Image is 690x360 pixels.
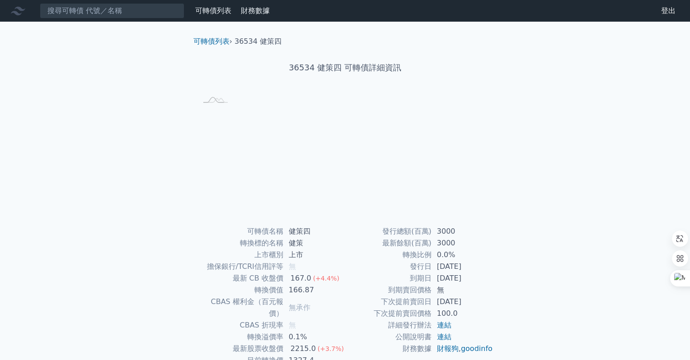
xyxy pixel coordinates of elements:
span: 無 [289,321,296,329]
td: 轉換比例 [345,249,432,261]
td: 3000 [432,226,493,237]
span: 無 [289,262,296,271]
td: 最新餘額(百萬) [345,237,432,249]
div: 167.0 [289,272,313,284]
td: 上市 [283,249,345,261]
td: CBAS 權利金（百元報價） [197,296,283,319]
td: 到期日 [345,272,432,284]
td: 轉換標的名稱 [197,237,283,249]
span: (+3.7%) [318,345,344,352]
td: 可轉債名稱 [197,226,283,237]
a: 連結 [437,321,451,329]
td: [DATE] [432,272,493,284]
td: 最新 CB 收盤價 [197,272,283,284]
td: 3000 [432,237,493,249]
a: 可轉債列表 [193,37,230,46]
iframe: Chat Widget [645,317,690,360]
td: , [432,343,493,355]
td: 下次提前賣回價格 [345,308,432,319]
span: 無承作 [289,303,310,312]
td: 擔保銀行/TCRI信用評等 [197,261,283,272]
span: (+4.4%) [313,275,339,282]
td: 公開說明書 [345,331,432,343]
li: › [193,36,232,47]
td: 轉換價值 [197,284,283,296]
li: 36534 健策四 [235,36,282,47]
input: 搜尋可轉債 代號／名稱 [40,3,184,18]
td: 下次提前賣回日 [345,296,432,308]
a: 連結 [437,332,451,341]
td: 166.87 [283,284,345,296]
td: 發行日 [345,261,432,272]
td: 轉換溢價率 [197,331,283,343]
td: 100.0 [432,308,493,319]
td: 到期賣回價格 [345,284,432,296]
td: 財務數據 [345,343,432,355]
td: 0.0% [432,249,493,261]
a: 登出 [654,4,683,18]
a: 可轉債列表 [195,6,231,15]
td: [DATE] [432,261,493,272]
td: 健策四 [283,226,345,237]
h1: 36534 健策四 可轉債詳細資訊 [186,61,504,74]
div: 2215.0 [289,343,318,355]
td: 詳細發行辦法 [345,319,432,331]
a: goodinfo [461,344,493,353]
td: 健策 [283,237,345,249]
td: 上市櫃別 [197,249,283,261]
td: 最新股票收盤價 [197,343,283,355]
a: 財務數據 [241,6,270,15]
td: 無 [432,284,493,296]
td: [DATE] [432,296,493,308]
a: 財報狗 [437,344,459,353]
td: 0.1% [283,331,345,343]
td: 發行總額(百萬) [345,226,432,237]
td: CBAS 折現率 [197,319,283,331]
